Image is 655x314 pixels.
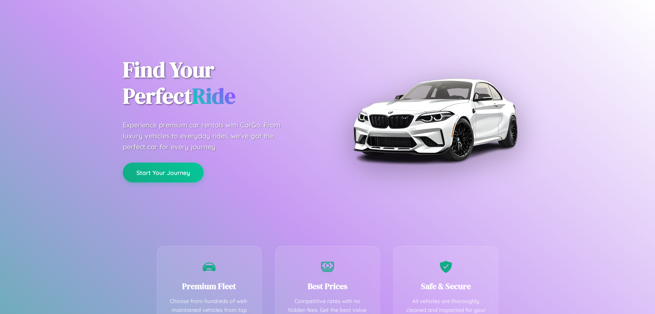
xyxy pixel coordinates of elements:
[192,81,235,111] span: Ride
[123,57,317,109] h1: Find Your Perfect
[168,281,251,292] h3: Premium Fleet
[123,120,293,152] p: Experience premium car rentals with CarGo. From luxury vehicles to everyday rides, we've got the ...
[350,34,520,205] img: Premium BMW car rental vehicle
[404,281,487,292] h3: Safe & Secure
[123,163,204,182] button: Start Your Journey
[286,281,369,292] h3: Best Prices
